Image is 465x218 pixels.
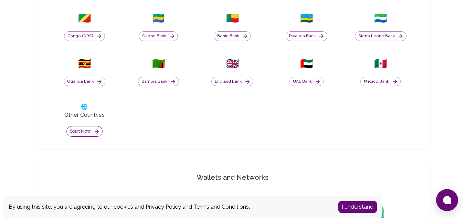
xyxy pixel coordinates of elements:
button: Zambia Bank [138,77,179,86]
span: 🇦🇪 [300,58,313,70]
button: Accept cookies [338,201,377,213]
button: Open chat window [436,189,458,211]
div: By using this site, you are agreeing to our cookies and and . [9,203,328,211]
a: Terms and Conditions [193,204,249,210]
button: Mexico Bank [360,77,401,86]
span: 🇸🇱 [374,12,387,24]
span: 🇲🇽 [374,58,387,70]
button: UAE Bank [289,77,324,86]
button: Sierra Leone Bank [355,31,406,41]
h3: Other Countries [64,111,105,119]
button: Gabon Bank [139,31,178,41]
span: 🌐 [81,103,88,111]
button: Uganda Bank [64,77,105,86]
span: 🇧🇯 [226,12,239,24]
a: Privacy Policy [146,204,181,210]
span: 🇷🇼 [300,12,313,24]
button: Start now [66,126,103,137]
button: Benin Bank [214,31,251,41]
span: 🇺🇬 [78,58,91,70]
span: 🇿🇲 [152,58,165,70]
button: England Bank [211,77,253,86]
button: Rwanda Bank [286,31,327,41]
h4: Wallets and Networks [38,173,427,182]
span: 🇬🇦 [152,12,165,24]
span: 🇬🇧 [226,58,239,70]
button: Congo (DRC) [64,31,105,41]
span: 🇨🇬 [78,12,91,24]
